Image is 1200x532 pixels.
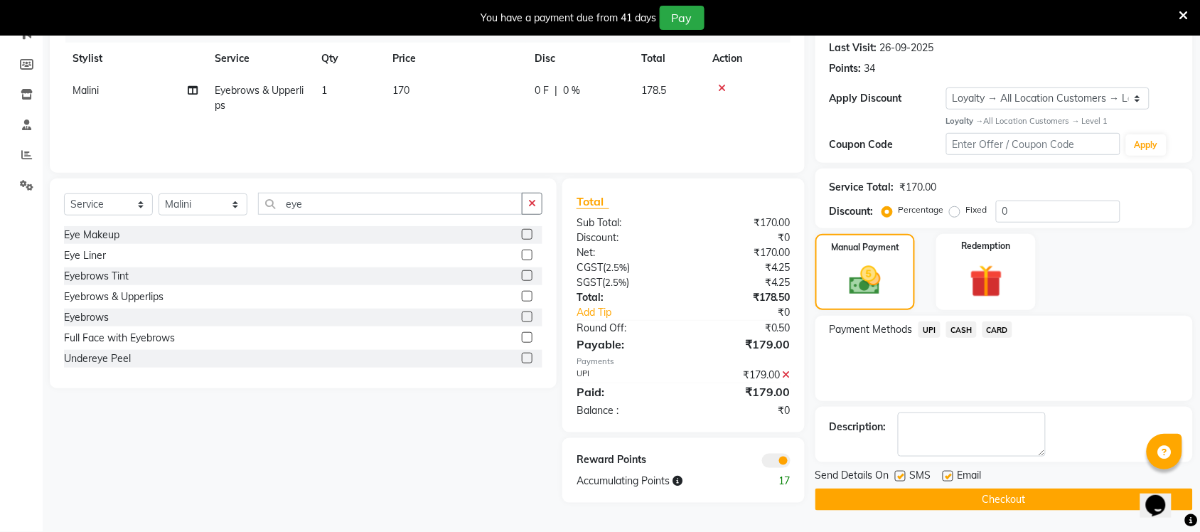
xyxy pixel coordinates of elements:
div: 26-09-2025 [880,41,934,55]
span: Send Details On [815,468,889,486]
span: 178.5 [641,84,666,97]
div: ₹179.00 [683,368,801,383]
div: Total: [566,290,684,305]
div: ₹170.00 [900,180,937,195]
div: ₹170.00 [683,245,801,260]
div: ( ) [566,260,684,275]
div: ₹0 [703,305,801,320]
div: 34 [864,61,876,76]
span: CARD [982,321,1013,338]
div: Net: [566,245,684,260]
div: You have a payment due from 41 days [481,11,657,26]
span: Eyebrows & Upperlips [215,84,304,112]
button: Pay [660,6,705,30]
div: ( ) [566,275,684,290]
span: Email [958,468,982,486]
div: Description: [830,420,886,435]
span: CGST [577,261,603,274]
label: Percentage [899,203,944,216]
div: Apply Discount [830,91,946,106]
span: 2.5% [605,277,626,288]
a: Add Tip [566,305,703,320]
div: All Location Customers → Level 1 [946,115,1179,127]
div: Discount: [566,230,684,245]
div: Eye Liner [64,248,106,263]
div: ₹179.00 [683,336,801,353]
div: Service Total: [830,180,894,195]
span: CASH [946,321,977,338]
div: Balance : [566,403,684,418]
label: Redemption [962,240,1011,252]
th: Disc [526,43,633,75]
th: Total [633,43,704,75]
div: Undereye Peel [64,351,131,366]
div: UPI [566,368,684,383]
div: ₹0.50 [683,321,801,336]
button: Checkout [815,489,1193,511]
span: UPI [918,321,941,338]
input: Enter Offer / Coupon Code [946,133,1120,155]
th: Price [384,43,526,75]
div: ₹4.25 [683,275,801,290]
th: Stylist [64,43,206,75]
div: ₹0 [683,230,801,245]
span: 2.5% [606,262,627,273]
span: 0 F [535,83,549,98]
div: ₹0 [683,403,801,418]
img: _cash.svg [840,262,891,299]
img: _gift.svg [960,261,1013,302]
span: SMS [910,468,931,486]
th: Qty [313,43,384,75]
span: 1 [321,84,327,97]
div: Last Visit: [830,41,877,55]
div: ₹4.25 [683,260,801,275]
div: Eyebrows & Upperlips [64,289,164,304]
span: 170 [392,84,409,97]
div: Eye Makeup [64,228,119,243]
iframe: chat widget [1140,475,1186,518]
div: Payable: [566,336,684,353]
label: Manual Payment [831,241,899,254]
span: 0 % [563,83,580,98]
div: Accumulating Points [566,474,742,489]
span: | [555,83,557,98]
div: Discount: [830,204,874,219]
div: Full Face with Eyebrows [64,331,175,346]
strong: Loyalty → [946,116,984,126]
div: Eyebrows Tint [64,269,129,284]
div: Paid: [566,383,684,400]
label: Fixed [966,203,987,216]
div: Reward Points [566,452,684,468]
span: Malini [73,84,99,97]
span: Total [577,194,609,209]
div: Payments [577,356,791,368]
th: Action [704,43,791,75]
span: Payment Methods [830,322,913,337]
div: Eyebrows [64,310,109,325]
div: 17 [742,474,801,489]
div: Points: [830,61,862,76]
button: Apply [1126,134,1167,156]
div: Coupon Code [830,137,946,152]
div: ₹179.00 [683,383,801,400]
th: Service [206,43,313,75]
div: Round Off: [566,321,684,336]
div: ₹170.00 [683,216,801,230]
input: Search or Scan [258,193,523,215]
div: ₹178.50 [683,290,801,305]
div: Sub Total: [566,216,684,230]
span: SGST [577,276,602,289]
